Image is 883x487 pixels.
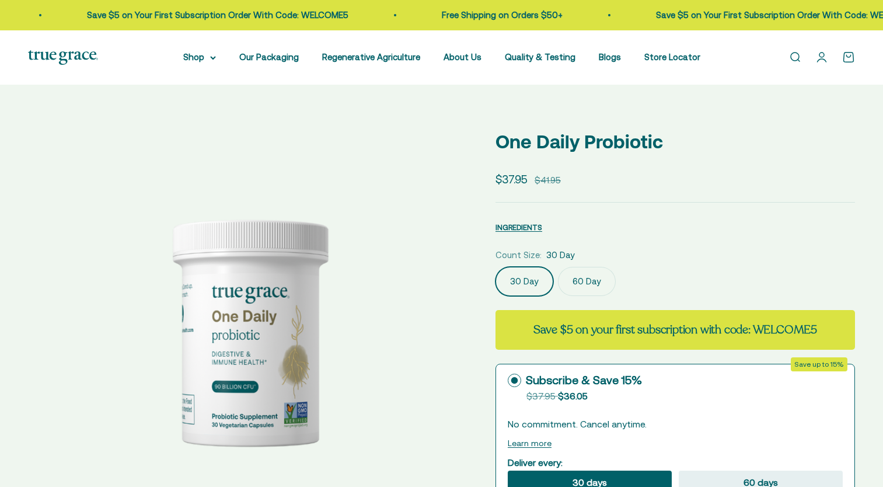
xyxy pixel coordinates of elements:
[183,50,216,64] summary: Shop
[239,52,299,62] a: Our Packaging
[599,52,621,62] a: Blogs
[444,52,481,62] a: About Us
[505,52,575,62] a: Quality & Testing
[322,52,420,62] a: Regenerative Agriculture
[86,8,347,22] p: Save $5 on Your First Subscription Order With Code: WELCOME5
[495,248,542,262] legend: Count Size:
[441,10,561,20] a: Free Shipping on Orders $50+
[533,322,817,338] strong: Save $5 on your first subscription with code: WELCOME5
[495,127,855,156] p: One Daily Probiotic
[495,171,528,188] sale-price: $37.95
[644,52,700,62] a: Store Locator
[495,223,542,232] span: INGREDIENTS
[535,173,561,187] compare-at-price: $41.95
[546,248,575,262] span: 30 Day
[495,220,542,234] button: INGREDIENTS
